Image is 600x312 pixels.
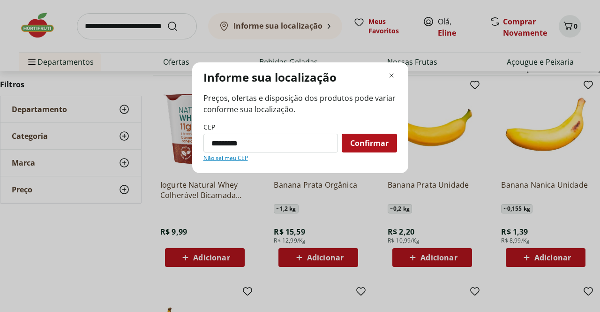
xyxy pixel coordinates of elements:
p: Informe sua localização [203,70,337,85]
button: Fechar modal de regionalização [386,70,397,81]
div: Modal de regionalização [192,62,408,173]
label: CEP [203,122,215,132]
span: Preços, ofertas e disposição dos produtos pode variar conforme sua localização. [203,92,397,115]
a: Não sei meu CEP [203,154,248,162]
span: Confirmar [350,139,389,147]
button: Confirmar [342,134,397,152]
